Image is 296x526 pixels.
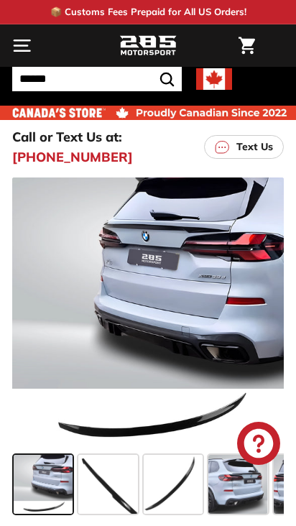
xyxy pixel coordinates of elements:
a: [PHONE_NUMBER] [12,147,133,167]
inbox-online-store-chat: Shopify online store chat [233,422,285,469]
a: Text Us [204,135,284,159]
a: Cart [231,25,262,66]
input: Search [12,67,182,91]
p: Text Us [236,139,273,154]
img: Logo_285_Motorsport_areodynamics_components [119,34,177,58]
p: Call or Text Us at: [12,127,122,147]
p: 📦 Customs Fees Prepaid for All US Orders! [50,5,246,19]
